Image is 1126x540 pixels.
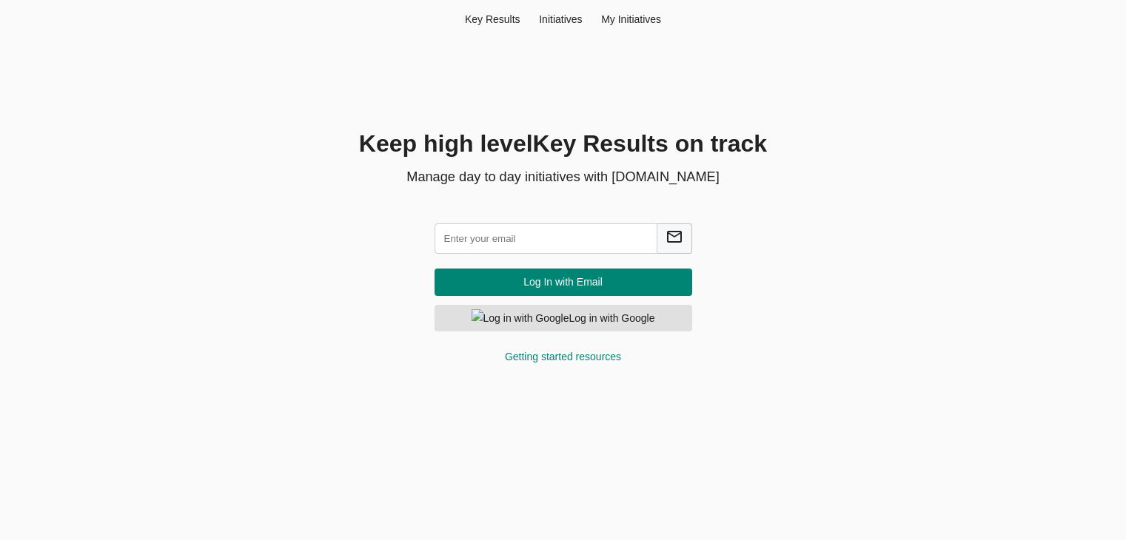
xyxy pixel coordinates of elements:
[446,273,680,291] span: Log In with Email
[226,127,901,161] h1: Keep high level Key Result s on track
[435,269,692,296] button: Log In with Email
[529,12,592,27] div: Initiatives
[472,309,569,328] img: Log in with Google
[455,12,529,27] div: Key Result s
[435,349,692,364] div: Getting started resources
[435,305,692,332] button: Log in with GoogleLog in with Google
[446,309,680,328] span: Log in with Google
[435,223,657,254] input: Enter your email
[592,12,671,27] div: My Initiatives
[226,167,901,186] p: Manage day to day initiatives with [DOMAIN_NAME]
